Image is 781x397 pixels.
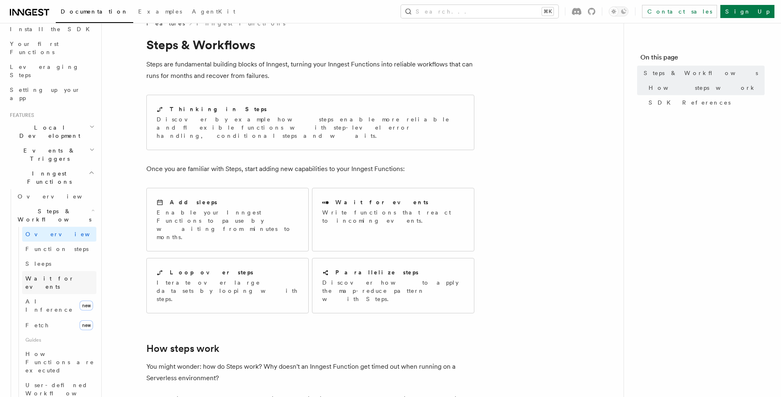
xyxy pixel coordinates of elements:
[138,8,182,15] span: Examples
[14,207,91,224] span: Steps & Workflows
[146,258,309,313] a: Loop over stepsIterate over large datasets by looping with steps.
[7,112,34,119] span: Features
[10,41,59,55] span: Your first Functions
[322,208,464,225] p: Write functions that react to incoming events.
[7,22,96,37] a: Install the SDK
[14,189,96,204] a: Overview
[18,193,102,200] span: Overview
[542,7,553,16] kbd: ⌘K
[25,351,94,374] span: How Functions are executed
[7,82,96,105] a: Setting up your app
[22,317,96,333] a: Fetchnew
[146,95,474,150] a: Thinking in StepsDiscover by example how steps enable more reliable and flexible functions with s...
[10,64,79,78] span: Leveraging Steps
[170,105,267,113] h2: Thinking in Steps
[22,242,96,256] a: Function steps
[7,123,89,140] span: Local Development
[196,19,285,27] a: Inngest Functions
[720,5,774,18] a: Sign Up
[25,246,89,252] span: Function steps
[312,188,474,251] a: Wait for eventsWrite functions that react to incoming events.
[401,5,558,18] button: Search...⌘K
[25,275,74,290] span: Wait for events
[25,260,51,267] span: Sleeps
[649,98,731,107] span: SDK References
[22,347,96,378] a: How Functions are executed
[56,2,133,23] a: Documentation
[146,188,309,251] a: Add sleepsEnable your Inngest Functions to pause by waiting from minutes to months.
[10,87,80,101] span: Setting up your app
[187,2,240,22] a: AgentKit
[146,343,219,354] a: How steps work
[645,80,765,95] a: How steps work
[312,258,474,313] a: Parallelize stepsDiscover how to apply the map-reduce pattern with Steps.
[322,278,464,303] p: Discover how to apply the map-reduce pattern with Steps.
[642,5,717,18] a: Contact sales
[146,361,474,384] p: You might wonder: how do Steps work? Why doesn't an Inngest Function get timed out when running o...
[25,298,73,313] span: AI Inference
[25,382,99,397] span: User-defined Workflows
[22,333,96,347] span: Guides
[10,26,95,32] span: Install the SDK
[146,19,185,27] span: Features
[649,84,756,92] span: How steps work
[14,204,96,227] button: Steps & Workflows
[640,52,765,66] h4: On this page
[645,95,765,110] a: SDK References
[22,294,96,317] a: AI Inferencenew
[7,59,96,82] a: Leveraging Steps
[61,8,128,15] span: Documentation
[7,169,89,186] span: Inngest Functions
[335,268,419,276] h2: Parallelize steps
[146,37,474,52] h1: Steps & Workflows
[133,2,187,22] a: Examples
[192,8,235,15] span: AgentKit
[170,198,217,206] h2: Add sleeps
[7,120,96,143] button: Local Development
[7,37,96,59] a: Your first Functions
[609,7,628,16] button: Toggle dark mode
[640,66,765,80] a: Steps & Workflows
[157,115,464,140] p: Discover by example how steps enable more reliable and flexible functions with step-level error h...
[157,208,298,241] p: Enable your Inngest Functions to pause by waiting from minutes to months.
[7,146,89,163] span: Events & Triggers
[157,278,298,303] p: Iterate over large datasets by looping with steps.
[80,320,93,330] span: new
[335,198,428,206] h2: Wait for events
[7,143,96,166] button: Events & Triggers
[80,301,93,310] span: new
[25,322,49,329] span: Fetch
[146,163,474,175] p: Once you are familiar with Steps, start adding new capabilities to your Inngest Functions:
[22,256,96,271] a: Sleeps
[644,69,758,77] span: Steps & Workflows
[146,59,474,82] p: Steps are fundamental building blocks of Inngest, turning your Inngest Functions into reliable wo...
[22,227,96,242] a: Overview
[22,271,96,294] a: Wait for events
[7,166,96,189] button: Inngest Functions
[25,231,110,237] span: Overview
[170,268,253,276] h2: Loop over steps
